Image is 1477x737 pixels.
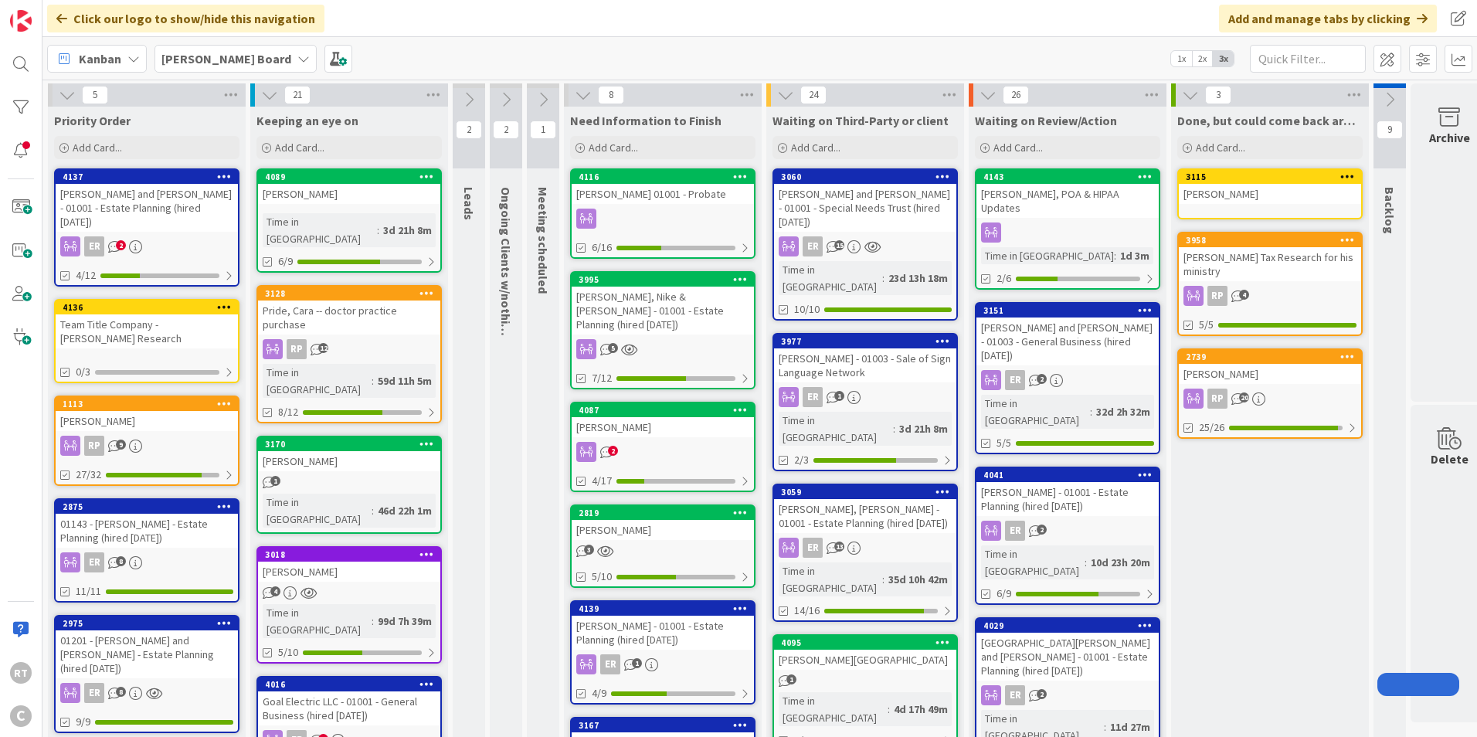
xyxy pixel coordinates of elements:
[256,113,358,128] span: Keeping an eye on
[608,446,618,456] span: 2
[572,273,754,335] div: 3995[PERSON_NAME], Nike & [PERSON_NAME] - 01001 - Estate Planning (hired [DATE])
[47,5,324,32] div: Click our logo to show/hide this navigation
[270,476,280,486] span: 1
[265,679,440,690] div: 4016
[258,562,440,582] div: [PERSON_NAME]
[572,184,754,204] div: [PERSON_NAME] 01001 - Probate
[794,452,809,468] span: 2/3
[258,437,440,451] div: 3170
[275,141,324,155] span: Add Card...
[975,113,1117,128] span: Waiting on Review/Action
[781,336,956,347] div: 3977
[774,538,956,558] div: ER
[632,658,642,668] span: 1
[976,482,1159,516] div: [PERSON_NAME] - 01001 - Estate Planning (hired [DATE])
[592,473,612,489] span: 4/17
[981,247,1114,264] div: Time in [GEOGRAPHIC_DATA]
[976,170,1159,184] div: 4143
[779,261,882,295] div: Time in [GEOGRAPHIC_DATA]
[781,172,956,182] div: 3060
[779,562,882,596] div: Time in [GEOGRAPHIC_DATA]
[265,288,440,299] div: 3128
[774,485,956,499] div: 3059
[76,714,90,730] span: 9/9
[258,678,440,725] div: 4016Goal Electric LLC - 01001 - General Business (hired [DATE])
[1171,51,1192,66] span: 1x
[885,270,952,287] div: 23d 13h 18m
[278,404,298,420] span: 8/12
[54,113,131,128] span: Priority Order
[258,287,440,301] div: 3128
[1186,352,1361,362] div: 2739
[572,520,754,540] div: [PERSON_NAME]
[774,348,956,382] div: [PERSON_NAME] - 01003 - Sale of Sign Language Network
[1186,172,1361,182] div: 3115
[579,274,754,285] div: 3995
[895,420,952,437] div: 3d 21h 8m
[570,402,755,492] a: 4087[PERSON_NAME]4/17
[1207,286,1227,306] div: RP
[997,586,1011,602] span: 6/9
[1179,247,1361,281] div: [PERSON_NAME] Tax Research for his ministry
[774,387,956,407] div: ER
[993,141,1043,155] span: Add Card...
[800,86,827,104] span: 24
[493,121,519,139] span: 2
[570,504,755,588] a: 2819[PERSON_NAME]5/10
[976,468,1159,516] div: 4041[PERSON_NAME] - 01001 - Estate Planning (hired [DATE])
[1429,128,1470,147] div: Archive
[84,683,104,703] div: ER
[589,141,638,155] span: Add Card...
[1382,187,1397,234] span: Backlog
[774,636,956,670] div: 4095[PERSON_NAME][GEOGRAPHIC_DATA]
[774,650,956,670] div: [PERSON_NAME][GEOGRAPHIC_DATA]
[1177,348,1363,439] a: 2739[PERSON_NAME]RP25/26
[890,701,952,718] div: 4d 17h 49m
[56,397,238,431] div: 1113[PERSON_NAME]
[1192,51,1213,66] span: 2x
[116,240,126,250] span: 2
[374,613,436,630] div: 99d 7h 39m
[265,549,440,560] div: 3018
[572,506,754,540] div: 2819[PERSON_NAME]
[530,121,556,139] span: 1
[1085,554,1087,571] span: :
[1239,392,1249,402] span: 20
[976,633,1159,681] div: [GEOGRAPHIC_DATA][PERSON_NAME] and [PERSON_NAME] - 01001 - Estate Planning (hired [DATE])
[976,521,1159,541] div: ER
[1092,403,1154,420] div: 32d 2h 32m
[54,615,239,733] a: 297501201 - [PERSON_NAME] and [PERSON_NAME] - Estate Planning (hired [DATE])ER9/9
[976,184,1159,218] div: [PERSON_NAME], POA & HIPAA Updates
[56,184,238,232] div: [PERSON_NAME] and [PERSON_NAME] - 01001 - Estate Planning (hired [DATE])
[572,602,754,650] div: 4139[PERSON_NAME] - 01001 - Estate Planning (hired [DATE])
[981,395,1090,429] div: Time in [GEOGRAPHIC_DATA]
[76,364,90,380] span: 0/3
[1377,121,1403,139] span: 9
[56,314,238,348] div: Team Title Company - [PERSON_NAME] Research
[772,333,958,471] a: 3977[PERSON_NAME] - 01003 - Sale of Sign Language NetworkERTime in [GEOGRAPHIC_DATA]:3d 21h 8m2/3
[882,270,885,287] span: :
[779,412,893,446] div: Time in [GEOGRAPHIC_DATA]
[976,170,1159,218] div: 4143[PERSON_NAME], POA & HIPAA Updates
[572,403,754,437] div: 4087[PERSON_NAME]
[1179,389,1361,409] div: RP
[258,170,440,204] div: 4089[PERSON_NAME]
[56,514,238,548] div: 01143 - [PERSON_NAME] - Estate Planning (hired [DATE])
[258,287,440,335] div: 3128Pride, Cara -- doctor practice purchase
[63,501,238,512] div: 2875
[592,685,606,701] span: 4/9
[774,170,956,232] div: 3060[PERSON_NAME] and [PERSON_NAME] - 01001 - Special Needs Trust (hired [DATE])
[84,236,104,256] div: ER
[10,662,32,684] div: RT
[372,372,374,389] span: :
[774,184,956,232] div: [PERSON_NAME] and [PERSON_NAME] - 01001 - Special Needs Trust (hired [DATE])
[63,302,238,313] div: 4136
[1219,5,1437,32] div: Add and manage tabs by clicking
[579,405,754,416] div: 4087
[263,604,372,638] div: Time in [GEOGRAPHIC_DATA]
[1199,419,1224,436] span: 25/26
[572,403,754,417] div: 4087
[774,335,956,348] div: 3977
[608,343,618,353] span: 5
[981,545,1085,579] div: Time in [GEOGRAPHIC_DATA]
